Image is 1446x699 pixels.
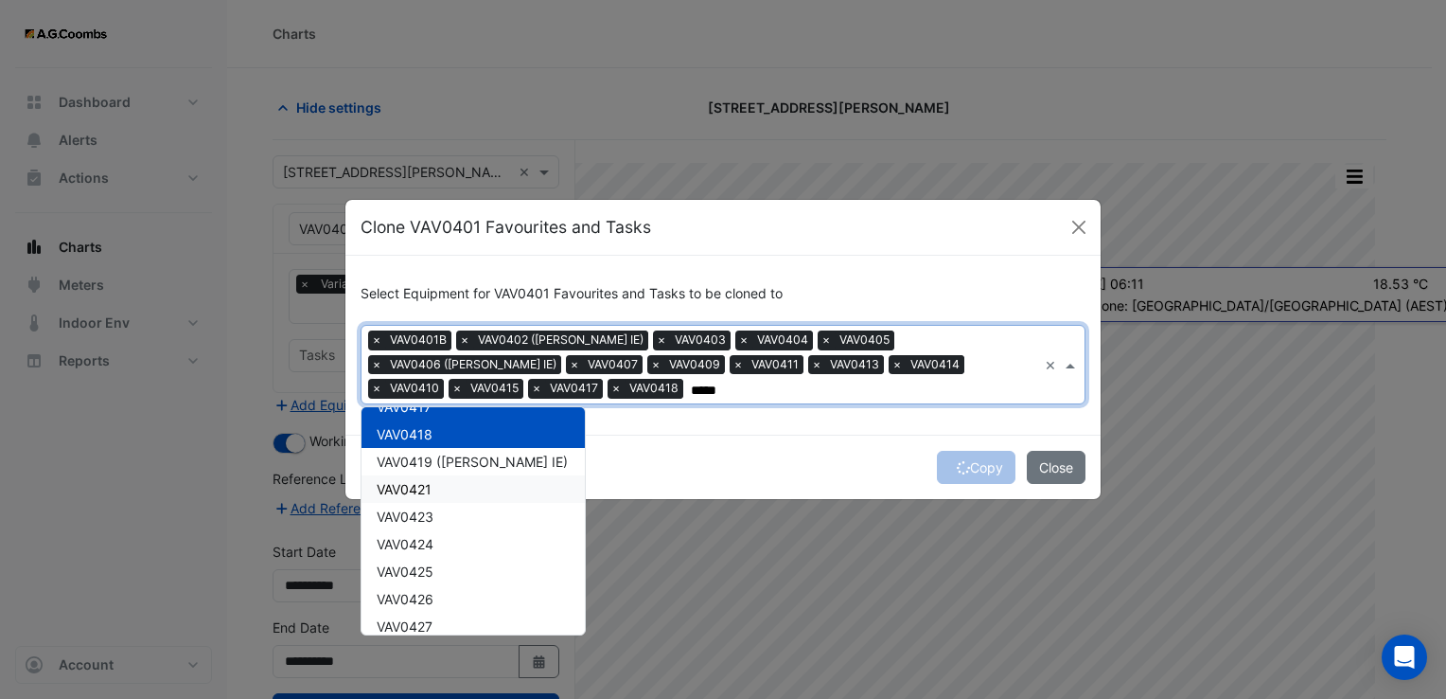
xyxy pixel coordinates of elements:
[361,406,586,636] ng-dropdown-panel: Options list
[1027,451,1085,484] button: Close
[377,509,433,525] span: VAV0423
[818,331,835,349] span: ×
[889,355,906,374] span: ×
[361,286,1085,302] h6: Select Equipment for VAV0401 Favourites and Tasks to be cloned to
[808,355,825,374] span: ×
[664,355,725,374] span: VAV0409
[456,331,473,349] span: ×
[449,379,466,398] span: ×
[377,399,432,415] span: VAV0417
[368,331,385,349] span: ×
[377,454,568,470] span: VAV0419 ([PERSON_NAME] IE)
[825,355,884,374] span: VAV0413
[1065,213,1093,242] button: Close
[835,331,894,349] span: VAV0405
[670,331,731,349] span: VAV0403
[368,355,385,374] span: ×
[361,215,651,240] h5: Clone VAV0401 Favourites and Tasks
[368,379,385,398] span: ×
[1382,635,1427,680] div: Open Intercom Messenger
[377,618,432,635] span: VAV0427
[1045,355,1061,375] span: Clear
[566,355,583,374] span: ×
[545,379,603,398] span: VAV0417
[377,481,432,497] span: VAV0421
[583,355,643,374] span: VAV0407
[747,355,803,374] span: VAV0411
[385,355,561,374] span: VAV0406 ([PERSON_NAME] IE)
[377,426,432,442] span: VAV0418
[377,536,433,552] span: VAV0424
[730,355,747,374] span: ×
[608,379,625,398] span: ×
[466,379,523,398] span: VAV0415
[647,355,664,374] span: ×
[625,379,683,398] span: VAV0418
[528,379,545,398] span: ×
[473,331,648,349] span: VAV0402 ([PERSON_NAME] IE)
[735,331,752,349] span: ×
[653,331,670,349] span: ×
[385,331,451,349] span: VAV0401B
[377,564,433,580] span: VAV0425
[385,379,444,398] span: VAV0410
[377,591,433,607] span: VAV0426
[906,355,964,374] span: VAV0414
[752,331,813,349] span: VAV0404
